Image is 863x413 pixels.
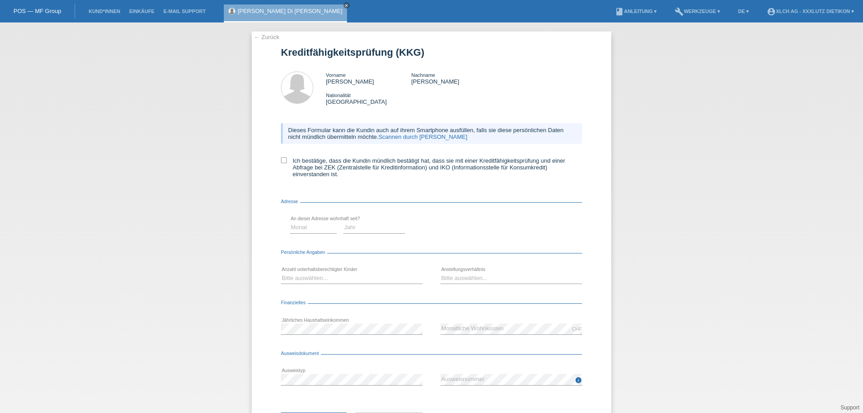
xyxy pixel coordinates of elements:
label: Ich bestätige, dass die Kundin mündlich bestätigt hat, dass sie mit einer Kreditfähigkeitsprüfung... [281,157,582,178]
a: info [575,379,582,385]
a: Support [841,404,859,411]
span: Nachname [411,72,435,78]
a: POS — MF Group [13,8,61,14]
i: account_circle [767,7,776,16]
span: Nationalität [326,93,351,98]
a: buildWerkzeuge ▾ [670,9,725,14]
a: ← Zurück [254,34,279,40]
a: bookAnleitung ▾ [610,9,661,14]
span: Adresse [281,199,300,204]
div: Dieses Formular kann die Kundin auch auf ihrem Smartphone ausfüllen, falls sie diese persönlichen... [281,123,582,144]
a: close [343,2,350,9]
h1: Kreditfähigkeitsprüfung (KKG) [281,47,582,58]
span: Persönliche Angaben [281,250,327,255]
a: Einkäufe [125,9,159,14]
div: CHF [572,326,582,332]
a: Scannen durch [PERSON_NAME] [378,133,467,140]
i: build [675,7,684,16]
span: Ausweisdokument [281,351,321,356]
span: Vorname [326,72,346,78]
span: Finanzielles [281,300,308,305]
a: DE ▾ [734,9,753,14]
a: account_circleXLCH AG - XXXLutz Dietikon ▾ [762,9,859,14]
a: Kund*innen [84,9,125,14]
a: E-Mail Support [159,9,210,14]
div: [GEOGRAPHIC_DATA] [326,92,411,105]
i: close [344,3,349,8]
i: book [615,7,624,16]
div: [PERSON_NAME] [326,71,411,85]
div: [PERSON_NAME] [411,71,497,85]
a: [PERSON_NAME] Di [PERSON_NAME] [238,8,343,14]
i: info [575,377,582,384]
